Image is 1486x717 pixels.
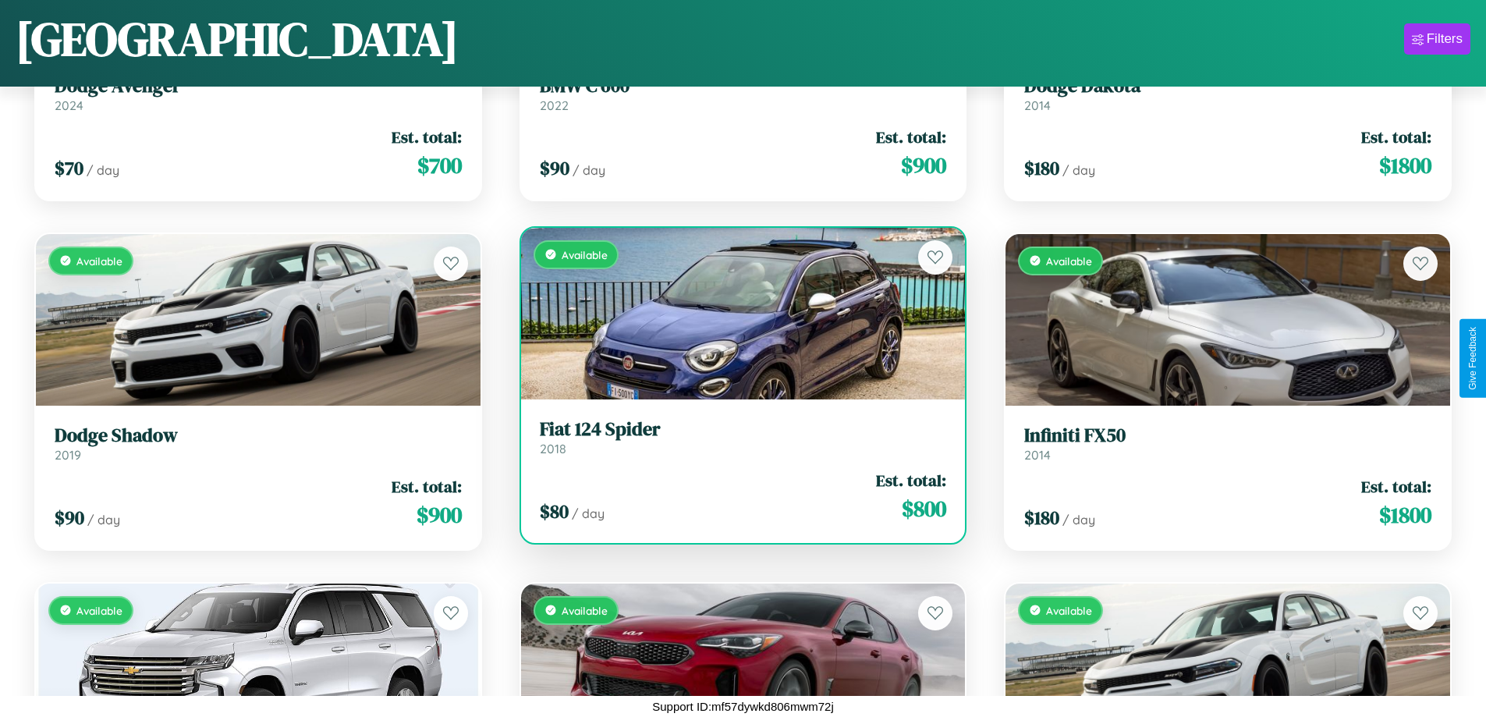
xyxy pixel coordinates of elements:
h1: [GEOGRAPHIC_DATA] [16,7,459,71]
h3: Dodge Shadow [55,424,462,447]
a: Infiniti FX502014 [1024,424,1431,463]
span: 2024 [55,98,83,113]
span: $ 1800 [1379,150,1431,181]
a: Fiat 124 Spider2018 [540,418,947,456]
span: Est. total: [876,469,946,492]
a: BMW C 6002022 [540,75,947,113]
span: $ 180 [1024,505,1059,531]
span: Est. total: [1361,475,1431,498]
span: Est. total: [1361,126,1431,148]
a: Dodge Avenger2024 [55,75,462,113]
span: / day [1062,162,1095,178]
span: $ 80 [540,499,569,524]
h3: BMW C 600 [540,75,947,98]
span: / day [573,162,605,178]
span: 2019 [55,447,81,463]
a: Dodge Dakota2014 [1024,75,1431,113]
span: $ 700 [417,150,462,181]
h3: Dodge Dakota [1024,75,1431,98]
span: Available [76,604,122,617]
span: $ 900 [901,150,946,181]
span: Available [76,254,122,268]
div: Filters [1427,31,1463,47]
span: $ 70 [55,155,83,181]
h3: Dodge Avenger [55,75,462,98]
div: Give Feedback [1467,327,1478,390]
h3: Fiat 124 Spider [540,418,947,441]
span: Est. total: [876,126,946,148]
h3: Infiniti FX50 [1024,424,1431,447]
span: $ 900 [417,499,462,531]
span: Available [1046,254,1092,268]
span: $ 90 [55,505,84,531]
span: Est. total: [392,126,462,148]
button: Filters [1404,23,1470,55]
span: Est. total: [392,475,462,498]
span: $ 1800 [1379,499,1431,531]
span: / day [572,506,605,521]
p: Support ID: mf57dywkd806mwm72j [652,696,834,717]
span: $ 90 [540,155,569,181]
a: Dodge Shadow2019 [55,424,462,463]
span: / day [87,512,120,527]
span: Available [562,248,608,261]
span: / day [87,162,119,178]
span: Available [1046,604,1092,617]
span: 2014 [1024,447,1051,463]
span: $ 180 [1024,155,1059,181]
span: Available [562,604,608,617]
span: / day [1062,512,1095,527]
span: $ 800 [902,493,946,524]
span: 2018 [540,441,566,456]
span: 2014 [1024,98,1051,113]
span: 2022 [540,98,569,113]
